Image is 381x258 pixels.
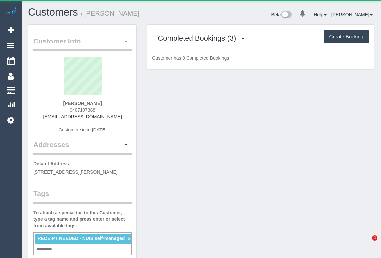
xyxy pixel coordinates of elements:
[324,30,369,43] button: Create Booking
[33,209,132,229] label: To attach a special tag to this Customer, type a tag name and press enter or select from availabl...
[314,12,327,17] a: Help
[158,34,239,42] span: Completed Bookings (3)
[28,6,78,18] a: Customers
[152,30,250,46] button: Completed Bookings (3)
[4,7,17,16] img: Automaid Logo
[128,236,131,242] a: ×
[81,10,139,17] small: / [PERSON_NAME]
[358,235,374,251] iframe: Intercom live chat
[331,12,373,17] a: [PERSON_NAME]
[59,127,107,132] span: Customer since [DATE]
[33,36,132,51] legend: Customer Info
[63,101,102,106] strong: [PERSON_NAME]
[281,11,292,19] img: New interface
[271,12,292,17] a: Beta
[43,114,122,119] a: [EMAIL_ADDRESS][DOMAIN_NAME]
[33,160,71,167] label: Default Address:
[70,107,95,113] span: 0407107388
[152,55,369,61] p: Customer has 0 Completed Bookings
[33,169,118,175] span: [STREET_ADDRESS][PERSON_NAME]
[372,235,377,241] span: 4
[37,236,125,241] span: RECEIPT NEEDED - NDIS self-managed
[33,189,132,204] legend: Tags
